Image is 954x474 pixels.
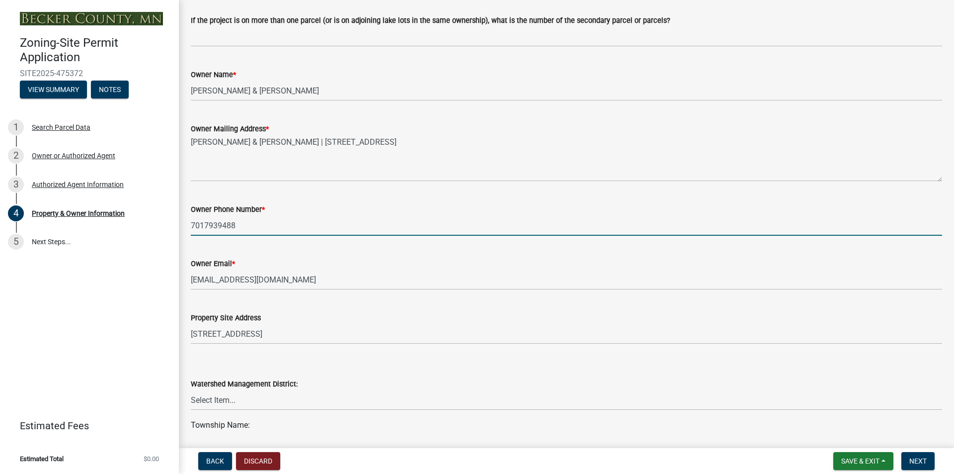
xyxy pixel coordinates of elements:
wm-modal-confirm: Summary [20,86,87,94]
div: Search Parcel Data [32,124,90,131]
div: Authorized Agent Information [32,181,124,188]
a: Estimated Fees [8,416,163,436]
div: 4 [8,205,24,221]
div: 5 [8,234,24,250]
button: Save & Exit [833,452,893,470]
label: Owner Mailing Address [191,126,269,133]
span: Estimated Total [20,456,64,462]
label: Owner Email [191,261,235,268]
wm-modal-confirm: Notes [91,86,129,94]
div: 1 [8,119,24,135]
span: SITE2025-475372 [20,69,159,78]
button: Notes [91,81,129,98]
label: Owner Phone Number [191,206,265,213]
div: Owner or Authorized Agent [32,152,115,159]
span: Back [206,457,224,465]
label: Watershed Management District: [191,381,298,388]
div: 3 [8,177,24,192]
span: $0.00 [144,456,159,462]
div: Township Name: [191,419,942,431]
img: Becker County, Minnesota [20,12,163,25]
span: Next [909,457,927,465]
label: Property Site Address [191,315,261,322]
button: Discard [236,452,280,470]
label: Owner Name [191,72,236,79]
button: View Summary [20,81,87,98]
div: 2 [8,148,24,164]
button: Back [198,452,232,470]
h4: Zoning-Site Permit Application [20,36,171,65]
button: Next [901,452,935,470]
label: If the project is on more than one parcel (or is on adjoining lake lots in the same ownership), w... [191,17,670,24]
div: Property & Owner Information [32,210,125,217]
span: Save & Exit [841,457,879,465]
